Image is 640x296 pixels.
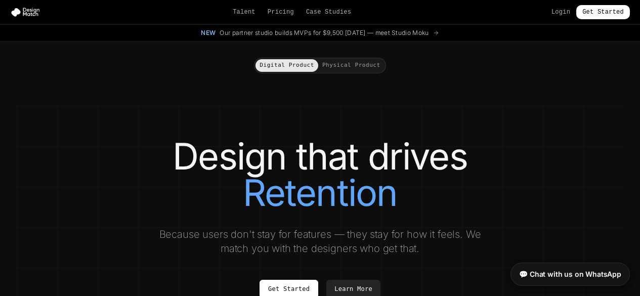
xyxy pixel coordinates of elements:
[551,8,570,16] a: Login
[10,7,45,17] img: Design Match
[233,8,255,16] a: Talent
[306,8,351,16] a: Case Studies
[510,263,630,286] a: 💬 Chat with us on WhatsApp
[268,8,294,16] a: Pricing
[150,227,490,256] p: Because users don't stay for features — they stay for how it feels. We match you with the designe...
[220,29,429,37] span: Our partner studio builds MVPs for $9,500 [DATE] — meet Studio Moku
[201,29,216,37] span: New
[255,59,318,72] button: Digital Product
[37,138,604,211] h1: Design that drives
[243,175,398,211] span: Retention
[576,5,630,19] a: Get Started
[318,59,385,72] button: Physical Product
